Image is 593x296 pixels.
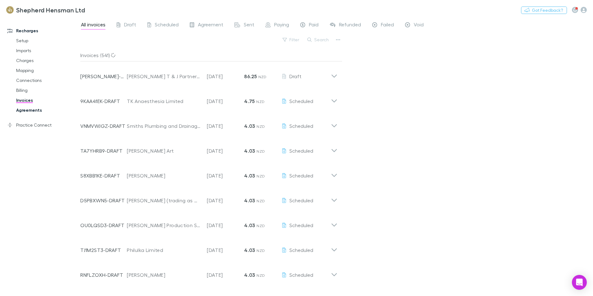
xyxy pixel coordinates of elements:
[127,147,201,155] div: [PERSON_NAME] Art
[244,197,255,204] strong: 4.03
[16,6,85,14] h3: Shepherd Hensman Ltd
[127,172,201,179] div: [PERSON_NAME]
[10,46,84,56] a: Imports
[75,86,342,111] div: 9KAA41EK-DRAFTTK Anaesthesia Limited[DATE]4.75 NZDScheduled
[244,21,254,29] span: Sent
[244,222,255,228] strong: 4.03
[127,122,201,130] div: Smiths Plumbing and Drainage Limited
[244,123,255,129] strong: 4.03
[10,65,84,75] a: Mapping
[127,271,201,279] div: [PERSON_NAME]
[75,61,342,86] div: [PERSON_NAME]-0632[PERSON_NAME] T & J Partnership[DATE]86.25 NZDDraft
[289,197,313,203] span: Scheduled
[80,222,127,229] p: OU0LQSD3-DRAFT
[2,2,89,17] a: Shepherd Hensman Ltd
[80,147,127,155] p: TA7YHRB9-DRAFT
[207,122,244,130] p: [DATE]
[289,73,301,79] span: Draft
[10,56,84,65] a: Charges
[309,21,319,29] span: Paid
[80,271,127,279] p: RNFLZOXH-DRAFT
[256,174,265,178] span: NZD
[198,21,223,29] span: Agreement
[6,6,14,14] img: Shepherd Hensman Ltd's Logo
[75,235,342,260] div: TJ1M2ST3-DRAFTPhilulka Limited[DATE]4.03 NZDScheduled
[289,98,313,104] span: Scheduled
[10,75,84,85] a: Connections
[244,247,255,253] strong: 4.03
[80,246,127,254] p: TJ1M2ST3-DRAFT
[75,260,342,285] div: RNFLZOXH-DRAFT[PERSON_NAME][DATE]4.03 NZDScheduled
[256,99,265,104] span: NZD
[75,161,342,186] div: S8XBB1KE-DRAFT[PERSON_NAME][DATE]4.03 NZDScheduled
[572,275,587,290] div: Open Intercom Messenger
[256,223,265,228] span: NZD
[244,148,255,154] strong: 4.03
[10,95,84,105] a: Invoices
[256,248,265,253] span: NZD
[155,21,179,29] span: Scheduled
[258,74,267,79] span: NZD
[207,97,244,105] p: [DATE]
[289,123,313,129] span: Scheduled
[207,246,244,254] p: [DATE]
[127,73,201,80] div: [PERSON_NAME] T & J Partnership
[274,21,289,29] span: Paying
[1,26,84,36] a: Recharges
[339,21,361,29] span: Refunded
[127,197,201,204] div: [PERSON_NAME] (trading as Wairoa Driving Academy)
[207,222,244,229] p: [DATE]
[256,273,265,278] span: NZD
[289,247,313,253] span: Scheduled
[127,97,201,105] div: TK Anaesthesia Limited
[207,172,244,179] p: [DATE]
[289,173,313,178] span: Scheduled
[279,36,303,43] button: Filter
[207,197,244,204] p: [DATE]
[75,136,342,161] div: TA7YHRB9-DRAFT[PERSON_NAME] Art[DATE]4.03 NZDScheduled
[256,124,265,129] span: NZD
[207,147,244,155] p: [DATE]
[289,272,313,278] span: Scheduled
[127,222,201,229] div: [PERSON_NAME] Production Services Limited
[244,173,255,179] strong: 4.03
[10,36,84,46] a: Setup
[244,272,255,278] strong: 4.03
[289,148,313,154] span: Scheduled
[80,122,127,130] p: VNMVWJGZ-DRAFT
[80,172,127,179] p: S8XBB1KE-DRAFT
[256,149,265,154] span: NZD
[381,21,394,29] span: Failed
[75,210,342,235] div: OU0LQSD3-DRAFT[PERSON_NAME] Production Services Limited[DATE]4.03 NZDScheduled
[81,21,105,29] span: All invoices
[127,246,201,254] div: Philulka Limited
[244,73,257,79] strong: 86.25
[80,73,127,80] p: [PERSON_NAME]-0632
[80,197,127,204] p: D5PBXWN5-DRAFT
[289,222,313,228] span: Scheduled
[75,111,342,136] div: VNMVWJGZ-DRAFTSmiths Plumbing and Drainage Limited[DATE]4.03 NZDScheduled
[10,85,84,95] a: Billing
[256,199,265,203] span: NZD
[207,73,244,80] p: [DATE]
[414,21,424,29] span: Void
[304,36,332,43] button: Search
[207,271,244,279] p: [DATE]
[124,21,136,29] span: Draft
[80,97,127,105] p: 9KAA41EK-DRAFT
[10,105,84,115] a: Agreements
[244,98,255,104] strong: 4.75
[1,120,84,130] a: Practice Connect
[521,7,567,14] button: Got Feedback?
[75,186,342,210] div: D5PBXWN5-DRAFT[PERSON_NAME] (trading as Wairoa Driving Academy)[DATE]4.03 NZDScheduled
